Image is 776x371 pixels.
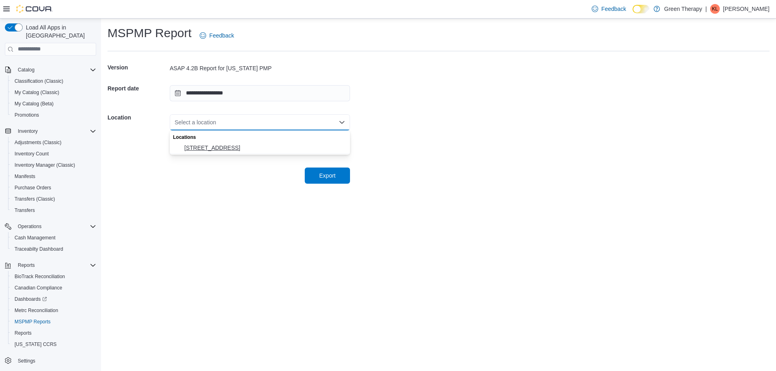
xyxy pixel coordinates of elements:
[11,194,96,204] span: Transfers (Classic)
[8,205,99,216] button: Transfers
[11,149,52,159] a: Inventory Count
[170,142,350,154] button: 5004 Lincoln Rd Ext, Ste: 80
[11,138,96,147] span: Adjustments (Classic)
[11,283,65,293] a: Canadian Compliance
[11,88,63,97] a: My Catalog (Classic)
[11,88,96,97] span: My Catalog (Classic)
[15,307,58,314] span: Metrc Reconciliation
[15,246,63,252] span: Traceabilty Dashboard
[11,317,96,327] span: MSPMP Reports
[8,293,99,305] a: Dashboards
[2,260,99,271] button: Reports
[11,183,55,193] a: Purchase Orders
[11,194,58,204] a: Transfers (Classic)
[8,75,99,87] button: Classification (Classic)
[8,243,99,255] button: Traceabilty Dashboard
[11,160,96,170] span: Inventory Manager (Classic)
[15,222,96,231] span: Operations
[8,232,99,243] button: Cash Management
[8,182,99,193] button: Purchase Orders
[108,25,192,41] h1: MSPMP Report
[15,273,65,280] span: BioTrack Reconciliation
[11,340,60,349] a: [US_STATE] CCRS
[11,244,66,254] a: Traceabilty Dashboard
[18,67,34,73] span: Catalog
[305,168,350,184] button: Export
[710,4,720,14] div: Kyle Lack
[15,65,96,75] span: Catalog
[11,172,38,181] a: Manifests
[2,355,99,367] button: Settings
[8,339,99,350] button: [US_STATE] CCRS
[15,356,38,366] a: Settings
[11,160,78,170] a: Inventory Manager (Classic)
[11,110,96,120] span: Promotions
[11,183,96,193] span: Purchase Orders
[18,358,35,364] span: Settings
[8,271,99,282] button: BioTrack Reconciliation
[11,110,42,120] a: Promotions
[196,27,237,44] a: Feedback
[11,233,96,243] span: Cash Management
[11,99,57,109] a: My Catalog (Beta)
[11,328,35,338] a: Reports
[15,151,49,157] span: Inventory Count
[723,4,770,14] p: [PERSON_NAME]
[15,78,63,84] span: Classification (Classic)
[18,262,35,268] span: Reports
[11,205,38,215] a: Transfers
[633,13,633,14] span: Dark Mode
[15,89,59,96] span: My Catalog (Classic)
[11,76,96,86] span: Classification (Classic)
[11,149,96,159] span: Inventory Count
[601,5,626,13] span: Feedback
[8,171,99,182] button: Manifests
[15,139,61,146] span: Adjustments (Classic)
[170,85,350,101] input: Press the down key to open a popover containing a calendar.
[170,130,350,154] div: Choose from the following options
[8,159,99,171] button: Inventory Manager (Classic)
[2,221,99,232] button: Operations
[15,126,41,136] button: Inventory
[15,222,45,231] button: Operations
[8,193,99,205] button: Transfers (Classic)
[633,5,649,13] input: Dark Mode
[8,98,99,109] button: My Catalog (Beta)
[108,80,168,96] h5: Report date
[15,162,75,168] span: Inventory Manager (Classic)
[15,356,96,366] span: Settings
[108,59,168,75] h5: Version
[15,260,38,270] button: Reports
[11,328,96,338] span: Reports
[108,109,168,126] h5: Location
[15,184,51,191] span: Purchase Orders
[18,128,38,134] span: Inventory
[8,305,99,316] button: Metrc Reconciliation
[319,172,335,180] span: Export
[15,173,35,180] span: Manifests
[588,1,629,17] a: Feedback
[8,148,99,159] button: Inventory Count
[11,340,96,349] span: Washington CCRS
[8,316,99,327] button: MSPMP Reports
[184,144,345,152] span: [STREET_ADDRESS]
[11,294,50,304] a: Dashboards
[8,282,99,293] button: Canadian Compliance
[15,207,35,214] span: Transfers
[18,223,42,230] span: Operations
[11,233,59,243] a: Cash Management
[11,205,96,215] span: Transfers
[664,4,702,14] p: Green Therapy
[705,4,707,14] p: |
[170,130,350,142] div: Locations
[15,196,55,202] span: Transfers (Classic)
[11,138,65,147] a: Adjustments (Classic)
[8,137,99,148] button: Adjustments (Classic)
[11,76,67,86] a: Classification (Classic)
[15,126,96,136] span: Inventory
[15,330,32,336] span: Reports
[209,31,234,40] span: Feedback
[15,235,55,241] span: Cash Management
[170,64,350,72] div: ASAP 4.2B Report for [US_STATE] PMP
